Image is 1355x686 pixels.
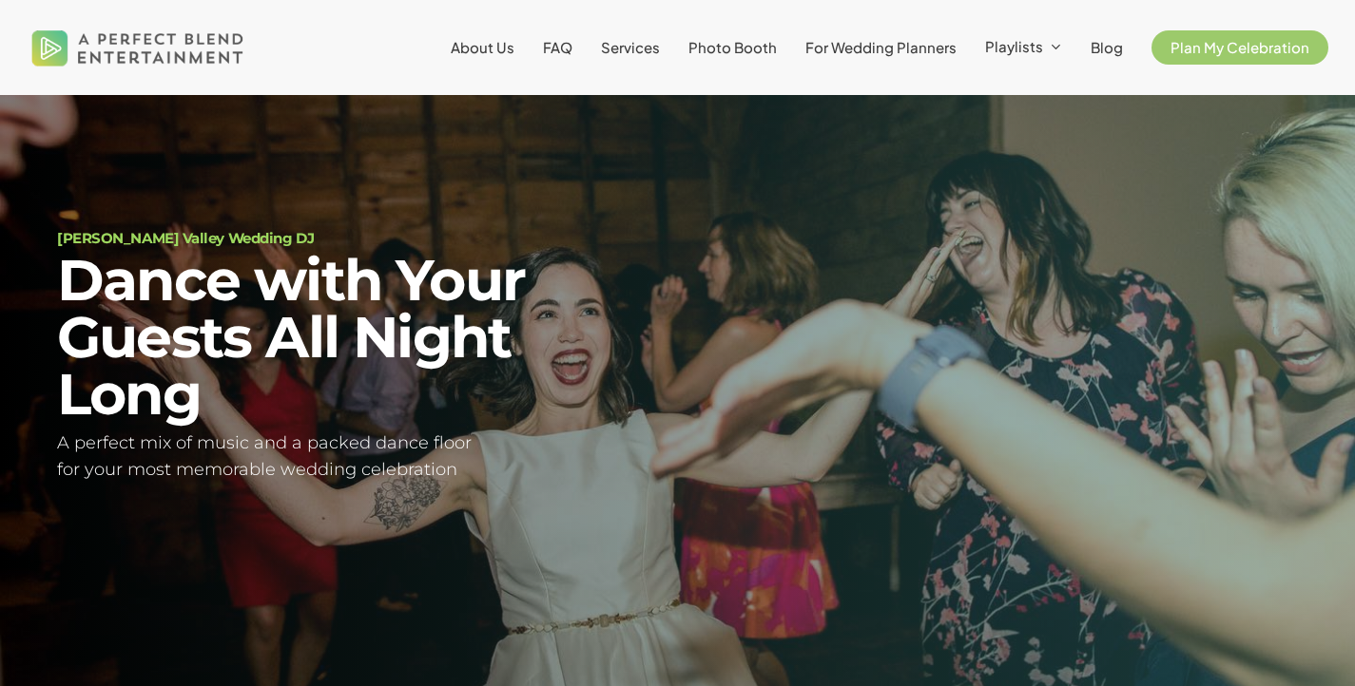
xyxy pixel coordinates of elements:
h5: A perfect mix of music and a packed dance floor for your most memorable wedding celebration [57,429,654,485]
a: Photo Booth [688,40,777,55]
span: Photo Booth [688,38,777,56]
a: FAQ [543,40,572,55]
a: Plan My Celebration [1152,40,1328,55]
span: Plan My Celebration [1171,38,1309,56]
span: Services [601,38,660,56]
h2: Dance with Your Guests All Night Long [57,252,654,423]
img: A Perfect Blend Entertainment [27,13,249,82]
h1: [PERSON_NAME] Valley Wedding DJ [57,231,654,245]
a: For Wedding Planners [805,40,957,55]
span: FAQ [543,38,572,56]
a: Playlists [985,39,1062,56]
a: About Us [451,40,514,55]
span: For Wedding Planners [805,38,957,56]
a: Blog [1091,40,1123,55]
span: Playlists [985,37,1043,55]
span: About Us [451,38,514,56]
a: Services [601,40,660,55]
span: Blog [1091,38,1123,56]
